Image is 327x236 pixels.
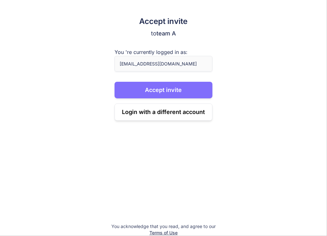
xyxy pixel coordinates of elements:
[111,230,216,236] p: Terms of Use
[115,29,213,38] p: to
[115,103,213,121] button: Login with a different account
[111,223,216,230] p: You acknowledge that you read, and agree to our
[115,48,213,56] div: You 're currently logged in as:
[115,82,213,98] button: Accept invite
[115,16,213,27] h2: Accept invite
[156,30,176,37] span: team a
